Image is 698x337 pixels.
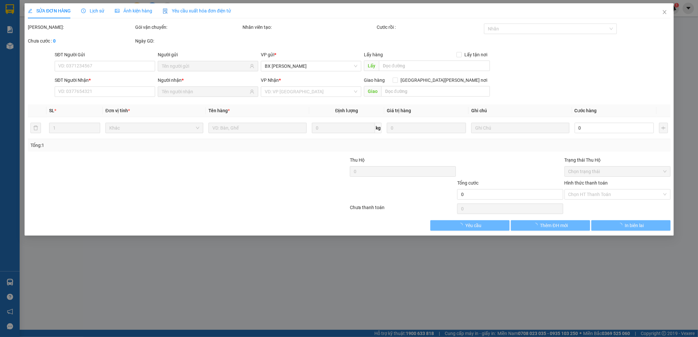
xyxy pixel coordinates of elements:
[158,77,258,84] div: Người nhận
[261,78,279,83] span: VP Nhận
[364,61,379,71] span: Lấy
[261,51,361,58] div: VP gửi
[30,123,41,133] button: delete
[208,123,306,133] input: VD: Bàn, Ghế
[81,8,104,13] span: Lịch sử
[115,9,119,13] span: picture
[387,108,411,113] span: Giá trị hàng
[335,108,358,113] span: Định lượng
[265,61,357,71] span: BX Phạm Văn Đồng
[28,8,71,13] span: SỬA ĐƠN HÀNG
[376,24,482,31] div: Cước rồi :
[430,220,509,231] button: Yêu cầu
[591,220,670,231] button: In biên lai
[655,3,673,22] button: Close
[564,180,608,186] label: Hình thức thanh toán
[540,222,567,229] span: Thêm ĐH mới
[465,222,481,229] span: Yêu cầu
[568,167,666,176] span: Chọn trạng thái
[617,223,625,227] span: loading
[115,8,152,13] span: Ảnh kiện hàng
[469,104,572,117] th: Ghi chú
[510,220,590,231] button: Thêm ĐH mới
[250,64,254,68] span: user
[574,108,597,113] span: Cước hàng
[471,123,569,133] input: Ghi Chú
[162,62,248,70] input: Tên người gửi
[375,123,382,133] span: kg
[105,108,130,113] span: Đơn vị tính
[349,157,364,163] span: Thu Hộ
[109,123,199,133] span: Khác
[162,88,248,95] input: Tên người nhận
[458,223,465,227] span: loading
[55,77,155,84] div: SĐT Người Nhận
[135,24,241,31] div: Gói vận chuyển:
[53,38,56,44] b: 0
[55,51,155,58] div: SĐT Người Gửi
[28,24,134,31] div: [PERSON_NAME]:
[364,78,385,83] span: Giao hàng
[379,61,490,71] input: Dọc đường
[364,86,381,97] span: Giao
[28,37,134,44] div: Chưa cước :
[250,89,254,94] span: user
[163,8,231,13] span: Yêu cầu xuất hóa đơn điện tử
[163,9,168,14] img: icon
[30,142,269,149] div: Tổng: 1
[349,204,456,215] div: Chưa thanh toán
[135,37,241,44] div: Ngày GD:
[564,156,670,164] div: Trạng thái Thu Hộ
[625,222,644,229] span: In biên lai
[364,52,383,57] span: Lấy hàng
[381,86,490,97] input: Dọc đường
[81,9,86,13] span: clock-circle
[457,180,478,186] span: Tổng cước
[28,9,32,13] span: edit
[533,223,540,227] span: loading
[462,51,490,58] span: Lấy tận nơi
[158,51,258,58] div: Người gửi
[659,123,668,133] button: plus
[242,24,375,31] div: Nhân viên tạo:
[662,9,667,15] span: close
[387,123,466,133] input: 0
[398,77,490,84] span: [GEOGRAPHIC_DATA][PERSON_NAME] nơi
[49,108,54,113] span: SL
[208,108,230,113] span: Tên hàng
